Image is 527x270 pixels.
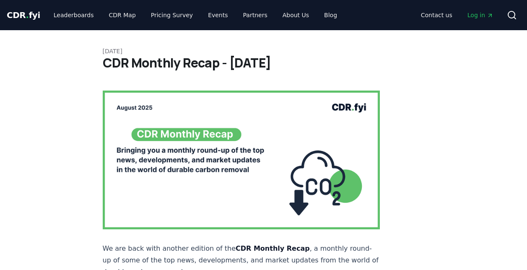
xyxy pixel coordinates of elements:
[47,8,344,23] nav: Main
[201,8,234,23] a: Events
[236,8,274,23] a: Partners
[467,11,493,19] span: Log in
[414,8,459,23] a: Contact us
[26,10,29,20] span: .
[103,47,425,55] p: [DATE]
[414,8,500,23] nav: Main
[103,55,425,70] h1: CDR Monthly Recap - [DATE]
[317,8,344,23] a: Blog
[276,8,316,23] a: About Us
[47,8,101,23] a: Leaderboards
[144,8,200,23] a: Pricing Survey
[461,8,500,23] a: Log in
[7,10,40,20] span: CDR fyi
[102,8,143,23] a: CDR Map
[236,244,310,252] strong: CDR Monthly Recap
[103,91,380,229] img: blog post image
[7,9,40,21] a: CDR.fyi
